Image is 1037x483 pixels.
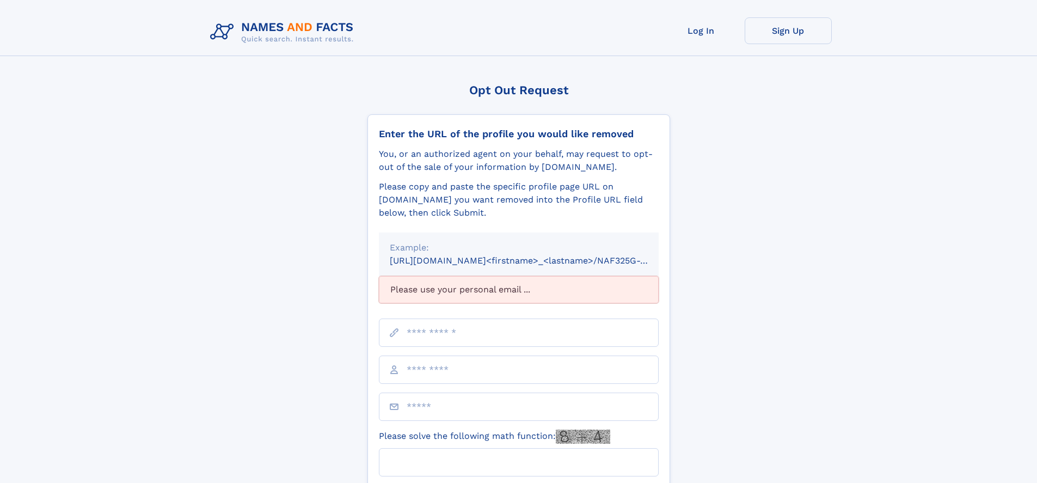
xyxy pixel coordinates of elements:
div: Opt Out Request [367,83,670,97]
div: Example: [390,241,648,254]
div: Enter the URL of the profile you would like removed [379,128,659,140]
img: Logo Names and Facts [206,17,363,47]
label: Please solve the following math function: [379,430,610,444]
small: [URL][DOMAIN_NAME]<firstname>_<lastname>/NAF325G-xxxxxxxx [390,255,679,266]
div: You, or an authorized agent on your behalf, may request to opt-out of the sale of your informatio... [379,148,659,174]
div: Please use your personal email ... [379,276,659,303]
a: Log In [658,17,745,44]
a: Sign Up [745,17,832,44]
div: Please copy and paste the specific profile page URL on [DOMAIN_NAME] you want removed into the Pr... [379,180,659,219]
